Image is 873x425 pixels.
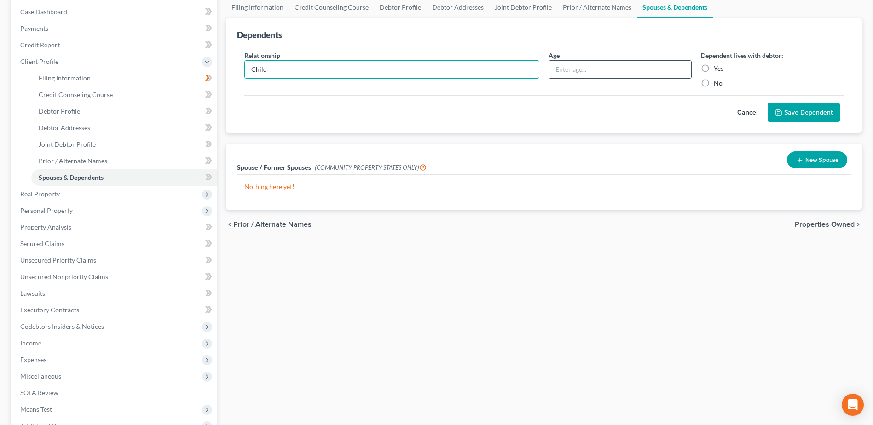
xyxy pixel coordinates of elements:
[714,64,723,73] label: Yes
[13,235,217,252] a: Secured Claims
[701,51,783,60] label: Dependent lives with debtor:
[549,51,560,60] label: Age
[39,91,113,98] span: Credit Counseling Course
[842,394,864,416] div: Open Intercom Messenger
[237,29,282,40] div: Dependents
[20,306,79,314] span: Executory Contracts
[855,221,862,228] i: chevron_right
[20,256,96,264] span: Unsecured Priority Claims
[20,223,71,231] span: Property Analysis
[727,103,768,122] button: Cancel
[13,37,217,53] a: Credit Report
[315,164,427,171] span: (COMMUNITY PROPERTY STATES ONLY)
[226,221,312,228] button: chevron_left Prior / Alternate Names
[237,163,311,171] span: Spouse / Former Spouses
[20,24,48,32] span: Payments
[31,120,217,136] a: Debtor Addresses
[20,405,52,413] span: Means Test
[20,372,61,380] span: Miscellaneous
[31,153,217,169] a: Prior / Alternate Names
[233,221,312,228] span: Prior / Alternate Names
[226,221,233,228] i: chevron_left
[244,52,280,59] span: Relationship
[20,190,60,198] span: Real Property
[20,356,46,363] span: Expenses
[768,103,840,122] button: Save Dependent
[20,207,73,214] span: Personal Property
[39,173,104,181] span: Spouses & Dependents
[245,61,539,78] input: Enter relationship...
[20,57,58,65] span: Client Profile
[20,41,60,49] span: Credit Report
[31,136,217,153] a: Joint Debtor Profile
[20,389,58,396] span: SOFA Review
[39,74,91,82] span: Filing Information
[31,169,217,186] a: Spouses & Dependents
[549,61,691,78] input: Enter age...
[13,385,217,401] a: SOFA Review
[13,4,217,20] a: Case Dashboard
[795,221,862,228] button: Properties Owned chevron_right
[13,20,217,37] a: Payments
[714,79,723,88] label: No
[20,8,67,16] span: Case Dashboard
[20,240,64,247] span: Secured Claims
[20,322,104,330] span: Codebtors Insiders & Notices
[39,157,107,165] span: Prior / Alternate Names
[39,107,80,115] span: Debtor Profile
[31,86,217,103] a: Credit Counseling Course
[39,124,90,132] span: Debtor Addresses
[244,182,844,191] p: Nothing here yet!
[13,285,217,302] a: Lawsuits
[787,151,847,168] button: New Spouse
[20,273,108,281] span: Unsecured Nonpriority Claims
[13,302,217,318] a: Executory Contracts
[13,252,217,269] a: Unsecured Priority Claims
[39,140,96,148] span: Joint Debtor Profile
[20,289,45,297] span: Lawsuits
[13,219,217,235] a: Property Analysis
[31,103,217,120] a: Debtor Profile
[13,269,217,285] a: Unsecured Nonpriority Claims
[795,221,855,228] span: Properties Owned
[31,70,217,86] a: Filing Information
[20,339,41,347] span: Income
